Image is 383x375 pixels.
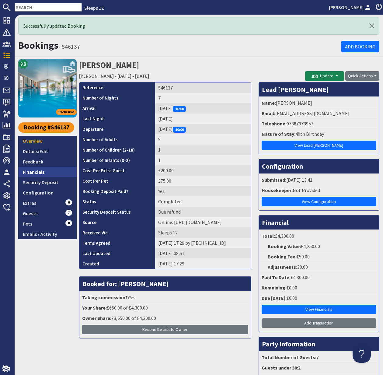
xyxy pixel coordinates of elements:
[18,198,77,208] a: Extras0
[79,176,155,186] th: Cost Per Pet
[260,283,378,293] li: £0.00
[142,327,188,332] span: Resend Details to Owner
[155,124,251,134] td: [DATE]
[259,82,379,96] h3: Lead [PERSON_NAME]
[259,216,379,230] h3: Financial
[155,238,251,248] td: [DATE] 17:29 by [TECHNICAL_ID]
[262,274,291,280] strong: Paid To Date:
[155,196,251,207] td: Completed
[79,207,155,217] th: Security Deposit Status
[260,231,378,241] li: £4,300.00
[173,127,186,133] span: 10:00
[18,167,77,177] a: Financials
[260,252,378,262] li: £50.00
[115,73,117,79] span: -
[82,294,129,300] strong: Taking commission?:
[262,318,376,328] a: Add Transaction
[155,248,251,258] td: [DATE] 08:51
[81,313,249,324] li: £3,650.00 of £4,300.00
[79,93,155,103] th: Number of Nights
[58,43,80,50] small: - S46137
[262,354,316,360] strong: Total Number of Guests:
[268,254,297,260] strong: Booking Fee:
[65,210,72,216] span: 7
[155,165,251,176] td: £200.00
[345,71,379,81] button: Quick Actions
[155,103,251,114] td: [DATE]
[260,272,378,283] li: £4,300.00
[312,73,333,79] span: Update
[341,41,379,52] a: Add Booking
[79,145,155,155] th: Number of Children (2-18)
[155,134,251,145] td: 5
[262,131,295,137] strong: Nature of Stay:
[262,305,376,314] a: View Financials
[79,258,155,269] th: Created
[262,121,287,127] strong: Telephone:
[155,207,251,217] td: Due refund
[18,59,77,117] img: Shires's icon
[262,285,287,291] strong: Remaining:
[260,108,378,119] li: [EMAIL_ADDRESS][DOMAIN_NAME]
[262,141,376,150] a: View Lead [PERSON_NAME]
[18,122,74,133] a: Booking #S46137
[259,159,379,173] h3: Configuration
[155,93,251,103] td: 7
[262,177,286,183] strong: Submitted:
[155,155,251,165] td: 1
[65,220,72,226] span: 0
[82,325,248,334] button: Resend Details to Owner
[18,219,77,229] a: Pets0
[79,114,155,124] th: Last Night
[20,60,26,68] span: 9.8
[260,175,378,185] li: [DATE] 13:41
[18,59,77,117] a: Shires's icon9.8Exclusive
[173,106,186,112] span: 16:00
[155,186,251,196] td: Yes
[79,248,155,258] th: Last Updated
[15,3,82,12] input: SEARCH
[262,110,275,116] strong: Email:
[260,241,378,252] li: £4,250.00
[155,227,251,238] td: Sleeps 12
[260,352,378,363] li: 7
[260,363,378,373] li: 2
[262,365,298,371] strong: Guests under 30:
[79,196,155,207] th: Status
[79,217,155,227] th: Source
[84,5,104,11] a: Sleeps 12
[262,187,293,193] strong: Housekeeper:
[155,217,251,227] td: Online: https://www.google.com/
[155,82,251,93] td: S46137
[79,59,305,81] h2: [PERSON_NAME]
[260,129,378,139] li: 40th Birthday
[82,315,111,321] strong: Owner Share:
[79,134,155,145] th: Number of Adults
[79,82,155,93] th: Reference
[262,295,287,301] strong: Due [DATE]:
[155,114,251,124] td: [DATE]
[18,17,379,35] div: Successfully updated Booking
[82,305,107,311] strong: Your Share:
[81,293,249,303] li: Yes
[18,146,77,156] a: Details/Edit
[18,208,77,219] a: Guests7
[260,293,378,303] li: £0.00
[260,262,378,272] li: £0.00
[79,186,155,196] th: Booking Deposit Paid?
[18,39,58,51] a: Bookings
[117,73,149,79] a: [DATE] - [DATE]
[79,103,155,114] th: Arrival
[155,258,251,269] td: [DATE] 17:29
[2,365,10,373] img: staytech_i_w-64f4e8e9ee0a9c174fd5317b4b171b261742d2d393467e5bdba4413f4f884c10.svg
[56,109,77,115] span: Exclusive
[18,177,77,187] a: Security Deposit
[262,233,275,239] strong: Total:
[305,71,344,81] button: Update
[79,124,155,134] th: Departure
[79,238,155,248] th: Terms Agreed
[18,136,77,146] a: Overview
[110,241,115,246] i: Agreements were checked at the time of signing booking terms:<br>- I AGREE to take out appropriat...
[155,145,251,155] td: 1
